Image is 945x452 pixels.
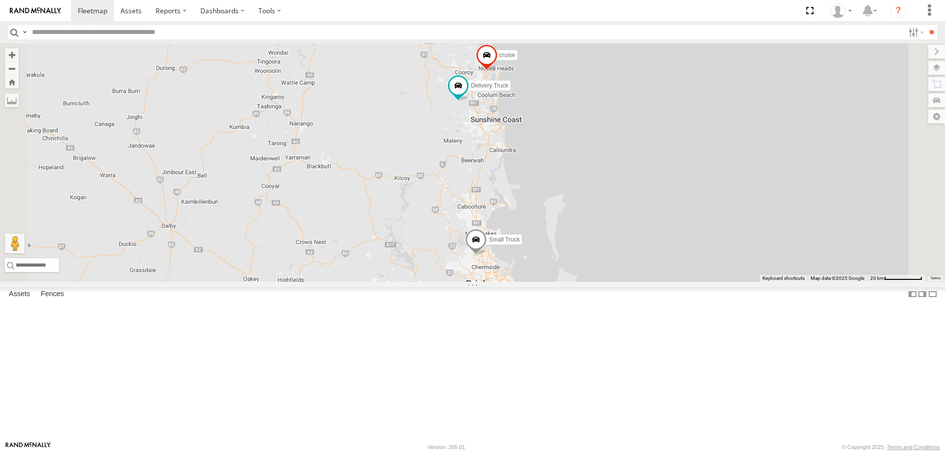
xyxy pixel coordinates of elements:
label: Search Filter Options [905,25,926,39]
button: Map scale: 20 km per 74 pixels [867,275,925,282]
span: Small Truck [489,236,520,243]
span: cruise [500,52,515,59]
label: Dock Summary Table to the Right [917,287,927,301]
button: Drag Pegman onto the map to open Street View [5,234,25,253]
span: Delivery Truck [471,82,508,89]
div: © Copyright 2025 - [842,444,940,450]
label: Map Settings [928,110,945,123]
a: Terms [930,276,941,280]
a: Terms and Conditions [887,444,940,450]
span: 20 km [870,275,884,281]
div: Laura Van Bruggen [827,3,855,18]
button: Keyboard shortcuts [762,275,805,282]
label: Assets [4,287,35,301]
label: Hide Summary Table [928,287,938,301]
label: Dock Summary Table to the Left [908,287,917,301]
button: Zoom out [5,61,19,75]
button: Zoom Home [5,75,19,89]
div: Version: 305.01 [428,444,465,450]
button: Zoom in [5,48,19,61]
label: Fences [36,287,69,301]
a: Visit our Website [5,442,51,452]
img: rand-logo.svg [10,7,61,14]
label: Measure [5,93,19,107]
i: ? [890,3,906,19]
label: Search Query [21,25,29,39]
span: Map data ©2025 Google [811,275,864,281]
